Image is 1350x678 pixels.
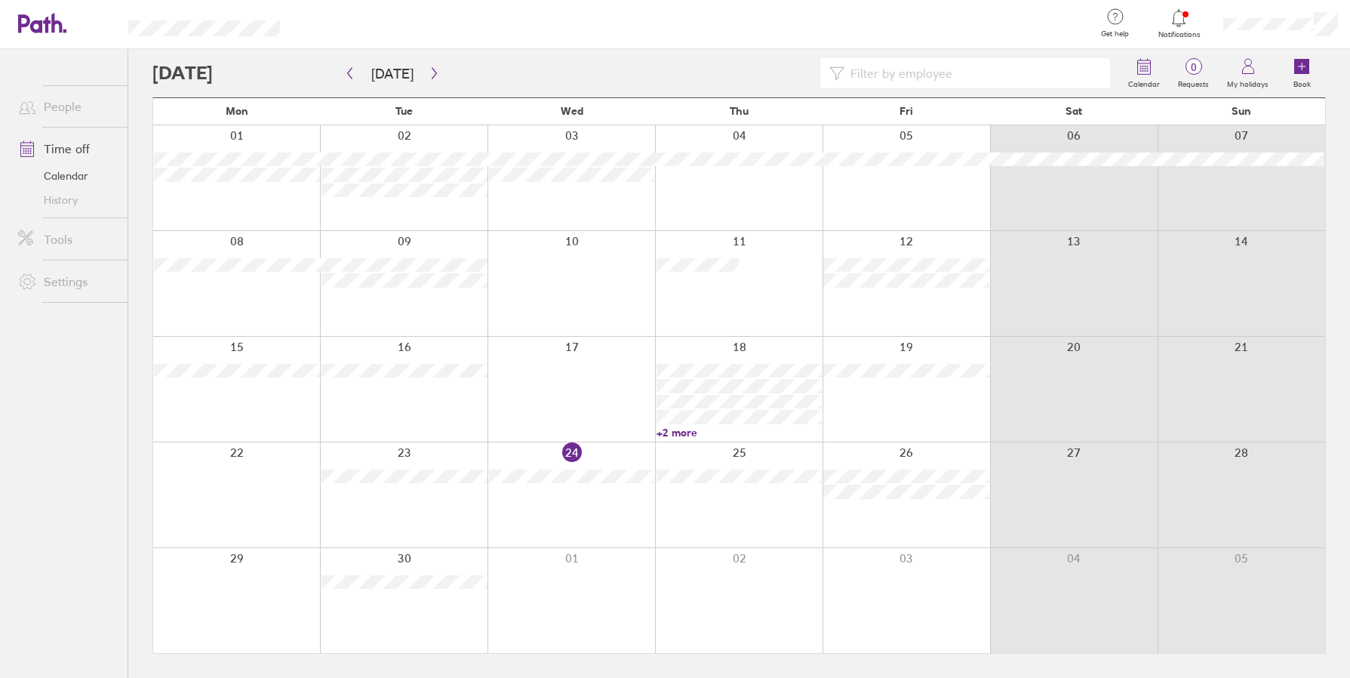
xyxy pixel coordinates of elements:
[1284,76,1320,89] label: Book
[1278,49,1326,97] a: Book
[6,164,128,188] a: Calendar
[1169,76,1218,89] label: Requests
[561,105,583,117] span: Wed
[395,105,413,117] span: Tue
[1218,76,1278,89] label: My holidays
[1169,49,1218,97] a: 0Requests
[657,426,823,439] a: +2 more
[226,105,248,117] span: Mon
[1232,105,1251,117] span: Sun
[6,134,128,164] a: Time off
[1155,8,1204,39] a: Notifications
[1155,30,1204,39] span: Notifications
[1119,49,1169,97] a: Calendar
[6,188,128,212] a: History
[1090,29,1139,39] span: Get help
[359,61,426,86] button: [DATE]
[1119,76,1169,89] label: Calendar
[730,105,749,117] span: Thu
[6,91,128,122] a: People
[1066,105,1082,117] span: Sat
[844,59,1101,88] input: Filter by employee
[1218,49,1278,97] a: My holidays
[6,224,128,254] a: Tools
[6,267,128,297] a: Settings
[899,105,913,117] span: Fri
[1169,61,1218,73] span: 0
